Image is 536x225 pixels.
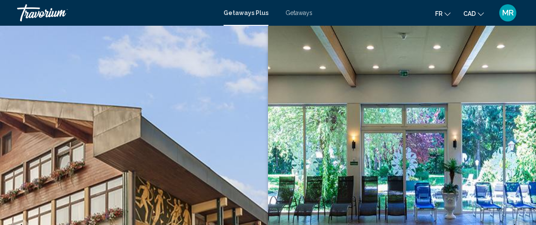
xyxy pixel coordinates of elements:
[17,4,215,21] a: Travorium
[497,4,519,22] button: User Menu
[435,7,451,20] button: Change language
[463,10,476,17] span: CAD
[224,9,268,16] a: Getaways Plus
[435,10,442,17] span: fr
[502,191,529,218] iframe: Bouton de lancement de la fenêtre de messagerie
[502,9,514,17] span: MR
[286,9,312,16] a: Getaways
[463,7,484,20] button: Change currency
